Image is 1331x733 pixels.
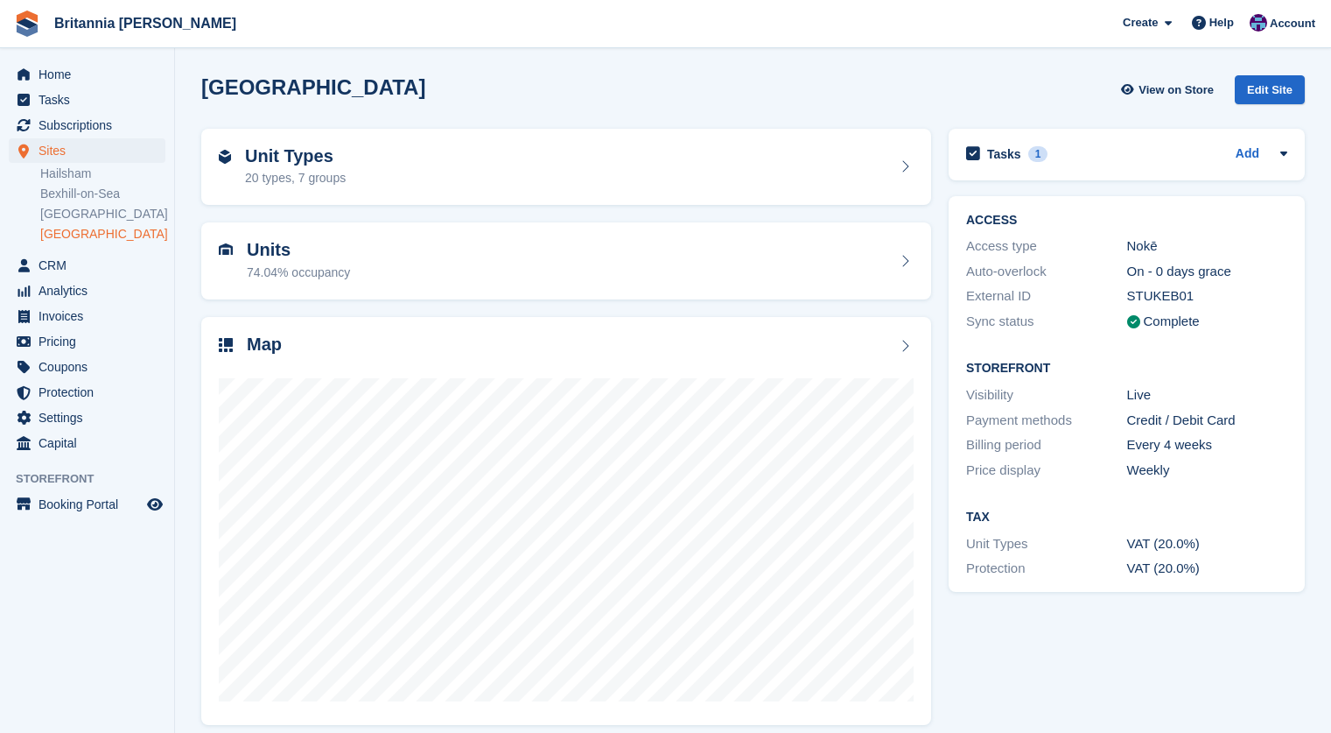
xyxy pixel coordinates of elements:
img: Becca Clark [1250,14,1267,32]
div: 74.04% occupancy [247,264,350,282]
span: Settings [39,405,144,430]
div: Unit Types [966,534,1127,554]
div: Protection [966,559,1127,579]
a: menu [9,355,165,379]
a: [GEOGRAPHIC_DATA] [40,206,165,222]
a: Britannia [PERSON_NAME] [47,9,243,38]
div: Edit Site [1235,75,1305,104]
div: Weekly [1127,461,1288,481]
h2: Map [247,335,282,355]
h2: Units [247,240,350,260]
div: STUKEB01 [1127,286,1288,307]
h2: Storefront [966,362,1287,376]
h2: Unit Types [245,146,346,166]
div: Sync status [966,312,1127,332]
a: menu [9,304,165,328]
div: VAT (20.0%) [1127,559,1288,579]
span: Coupons [39,355,144,379]
div: Complete [1144,312,1200,332]
span: Create [1123,14,1158,32]
a: menu [9,405,165,430]
div: Billing period [966,435,1127,455]
div: Live [1127,385,1288,405]
span: Help [1209,14,1234,32]
h2: Tax [966,511,1287,525]
span: Invoices [39,304,144,328]
img: unit-icn-7be61d7bf1b0ce9d3e12c5938cc71ed9869f7b940bace4675aadf7bd6d80202e.svg [219,243,233,256]
div: Nokē [1127,236,1288,257]
img: map-icn-33ee37083ee616e46c38cad1a60f524a97daa1e2b2c8c0bc3eb3415660979fc1.svg [219,338,233,352]
a: menu [9,62,165,87]
span: Storefront [16,470,174,488]
a: menu [9,113,165,137]
span: Booking Portal [39,492,144,517]
a: menu [9,278,165,303]
span: View on Store [1138,81,1214,99]
div: Visibility [966,385,1127,405]
a: menu [9,492,165,517]
h2: Tasks [987,146,1021,162]
div: Auto-overlock [966,262,1127,282]
span: Home [39,62,144,87]
div: Every 4 weeks [1127,435,1288,455]
span: Protection [39,380,144,405]
div: VAT (20.0%) [1127,534,1288,554]
div: 20 types, 7 groups [245,169,346,187]
img: stora-icon-8386f47178a22dfd0bd8f6a31ec36ba5ce8667c1dd55bd0f319d3a0aa187defe.svg [14,11,40,37]
a: Preview store [144,494,165,515]
a: menu [9,329,165,354]
img: unit-type-icn-2b2737a686de81e16bb02015468b77c625bbabd49415b5ef34ead5e3b44a266d.svg [219,150,231,164]
span: Tasks [39,88,144,112]
span: Account [1270,15,1315,32]
div: Access type [966,236,1127,257]
span: CRM [39,253,144,278]
h2: ACCESS [966,214,1287,228]
span: Analytics [39,278,144,303]
a: Edit Site [1235,75,1305,111]
span: Capital [39,431,144,455]
a: menu [9,253,165,278]
a: Unit Types 20 types, 7 groups [201,129,931,206]
a: View on Store [1118,75,1221,104]
div: 1 [1028,146,1048,162]
a: menu [9,138,165,163]
div: Price display [966,461,1127,481]
span: Subscriptions [39,113,144,137]
div: On - 0 days grace [1127,262,1288,282]
div: Credit / Debit Card [1127,411,1288,431]
span: Sites [39,138,144,163]
a: menu [9,431,165,455]
h2: [GEOGRAPHIC_DATA] [201,75,425,99]
a: menu [9,380,165,405]
a: [GEOGRAPHIC_DATA] [40,226,165,243]
a: Bexhill-on-Sea [40,186,165,202]
a: menu [9,88,165,112]
span: Pricing [39,329,144,354]
div: Payment methods [966,411,1127,431]
div: External ID [966,286,1127,307]
a: Add [1236,144,1259,165]
a: Units 74.04% occupancy [201,222,931,300]
a: Map [201,317,931,726]
a: Hailsham [40,166,165,182]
